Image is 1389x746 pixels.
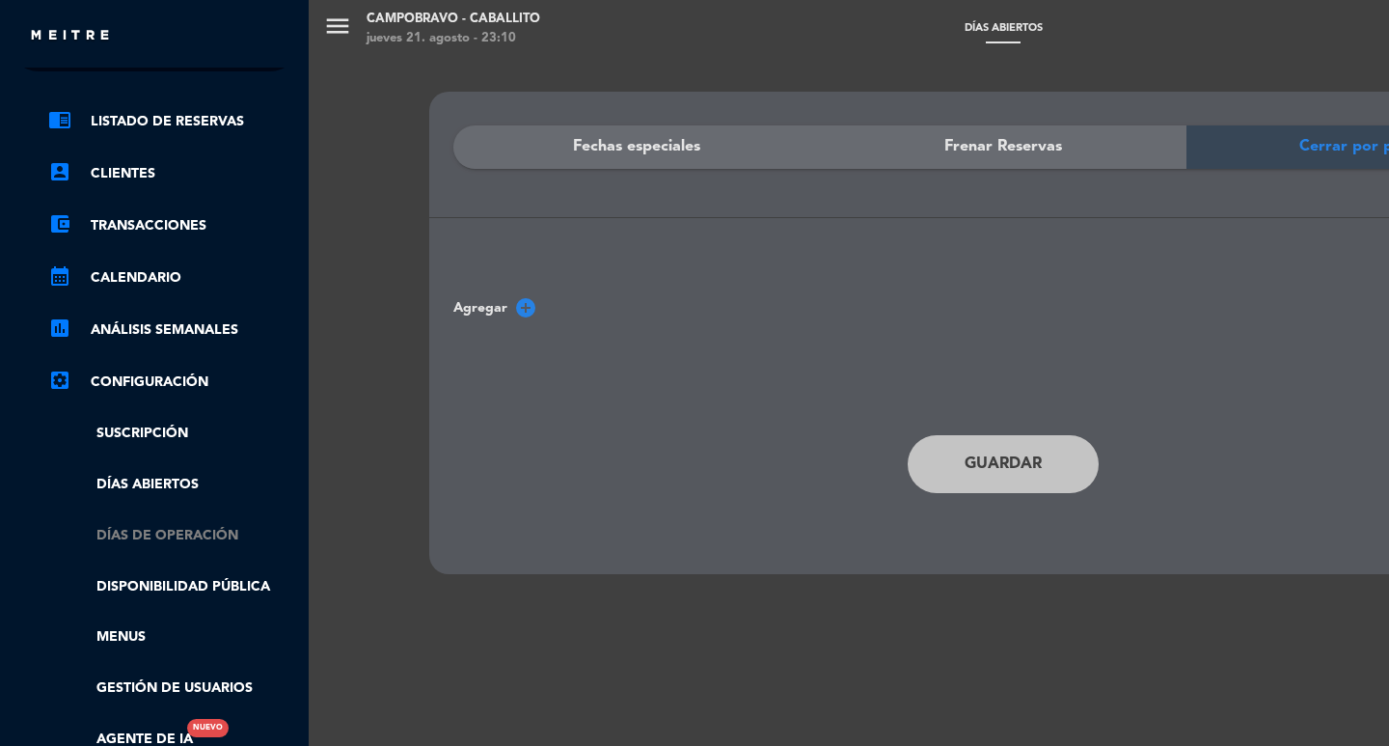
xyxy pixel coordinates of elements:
[48,110,299,133] a: chrome_reader_modeListado de Reservas
[48,369,71,392] i: settings_applications
[48,576,299,598] a: Disponibilidad pública
[48,266,299,290] a: calendar_monthCalendario
[48,160,71,183] i: account_box
[48,214,299,237] a: account_balance_walletTransacciones
[48,626,299,649] a: Menus
[48,264,71,288] i: calendar_month
[48,677,299,700] a: Gestión de usuarios
[48,317,71,340] i: assessment
[48,212,71,235] i: account_balance_wallet
[48,525,299,547] a: Días de Operación
[48,318,299,342] a: assessmentANÁLISIS SEMANALES
[48,108,71,131] i: chrome_reader_mode
[48,162,299,185] a: account_boxClientes
[29,29,111,43] img: MEITRE
[187,719,229,737] div: Nuevo
[48,423,299,445] a: Suscripción
[48,371,299,394] a: Configuración
[48,474,299,496] a: Días abiertos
